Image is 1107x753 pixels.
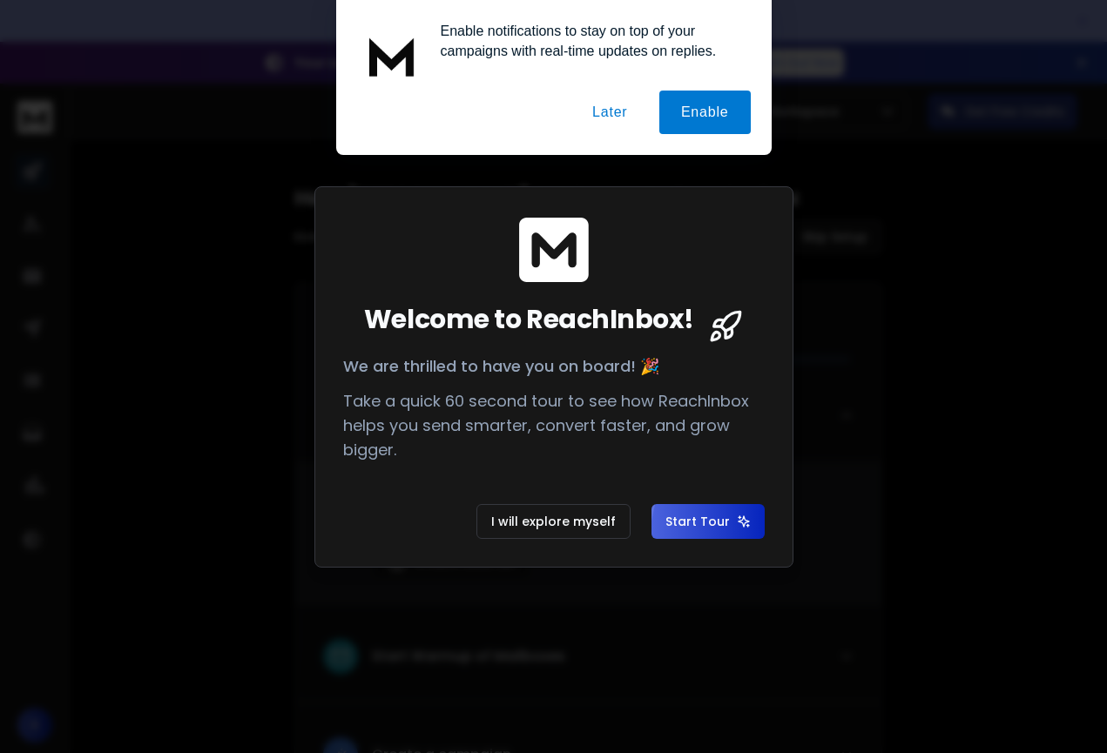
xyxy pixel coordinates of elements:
[476,504,631,539] button: I will explore myself
[357,21,427,91] img: notification icon
[427,21,751,61] div: Enable notifications to stay on top of your campaigns with real-time updates on replies.
[343,354,765,379] p: We are thrilled to have you on board! 🎉
[364,304,694,335] span: Welcome to ReachInbox!
[651,504,765,539] button: Start Tour
[659,91,751,134] button: Enable
[343,389,765,462] p: Take a quick 60 second tour to see how ReachInbox helps you send smarter, convert faster, and gro...
[570,91,649,134] button: Later
[665,513,751,530] span: Start Tour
